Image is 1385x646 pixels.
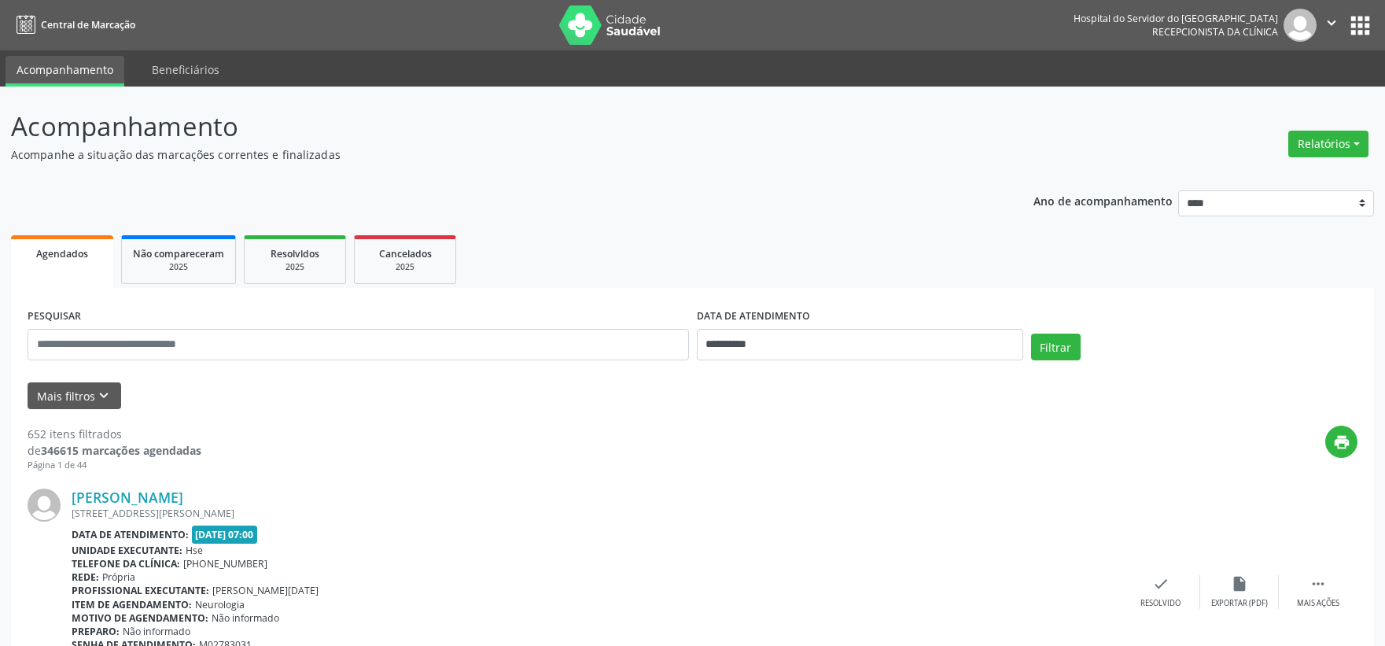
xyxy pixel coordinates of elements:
span: Própria [102,570,135,584]
a: [PERSON_NAME] [72,489,183,506]
span: Não compareceram [133,247,224,260]
button: apps [1346,12,1374,39]
div: Página 1 de 44 [28,459,201,472]
img: img [1284,9,1317,42]
div: 2025 [133,261,224,273]
span: Neurologia [195,598,245,611]
button: Filtrar [1031,334,1081,360]
b: Profissional executante: [72,584,209,597]
b: Motivo de agendamento: [72,611,208,625]
div: 652 itens filtrados [28,426,201,442]
span: [PERSON_NAME][DATE] [212,584,319,597]
span: Central de Marcação [41,18,135,31]
i: check [1152,575,1170,592]
b: Item de agendamento: [72,598,192,611]
div: de [28,442,201,459]
label: PESQUISAR [28,305,81,329]
b: Preparo: [72,625,120,638]
p: Ano de acompanhamento [1033,190,1173,210]
i: keyboard_arrow_down [95,387,112,404]
a: Beneficiários [141,56,230,83]
strong: 346615 marcações agendadas [41,443,201,458]
button: print [1325,426,1357,458]
a: Central de Marcação [11,12,135,38]
span: Agendados [36,247,88,260]
span: Não informado [123,625,190,638]
p: Acompanhamento [11,107,965,146]
b: Telefone da clínica: [72,557,180,570]
div: Mais ações [1297,598,1339,609]
b: Data de atendimento: [72,528,189,541]
b: Rede: [72,570,99,584]
span: Cancelados [379,247,432,260]
img: img [28,489,61,522]
p: Acompanhe a situação das marcações correntes e finalizadas [11,146,965,163]
span: Resolvidos [271,247,319,260]
span: Não informado [212,611,279,625]
div: 2025 [256,261,334,273]
i:  [1323,14,1340,31]
div: Exportar (PDF) [1211,598,1268,609]
div: 2025 [366,261,444,273]
div: [STREET_ADDRESS][PERSON_NAME] [72,507,1122,520]
div: Hospital do Servidor do [GEOGRAPHIC_DATA] [1074,12,1278,25]
button: Relatórios [1288,131,1368,157]
span: Hse [186,544,203,557]
i: insert_drive_file [1231,575,1248,592]
i:  [1309,575,1327,592]
span: Recepcionista da clínica [1152,25,1278,39]
span: [PHONE_NUMBER] [183,557,267,570]
a: Acompanhamento [6,56,124,87]
label: DATA DE ATENDIMENTO [697,305,810,329]
span: [DATE] 07:00 [192,526,258,544]
b: Unidade executante: [72,544,182,557]
button:  [1317,9,1346,42]
i: print [1333,434,1350,451]
div: Resolvido [1140,598,1181,609]
button: Mais filtroskeyboard_arrow_down [28,382,121,410]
